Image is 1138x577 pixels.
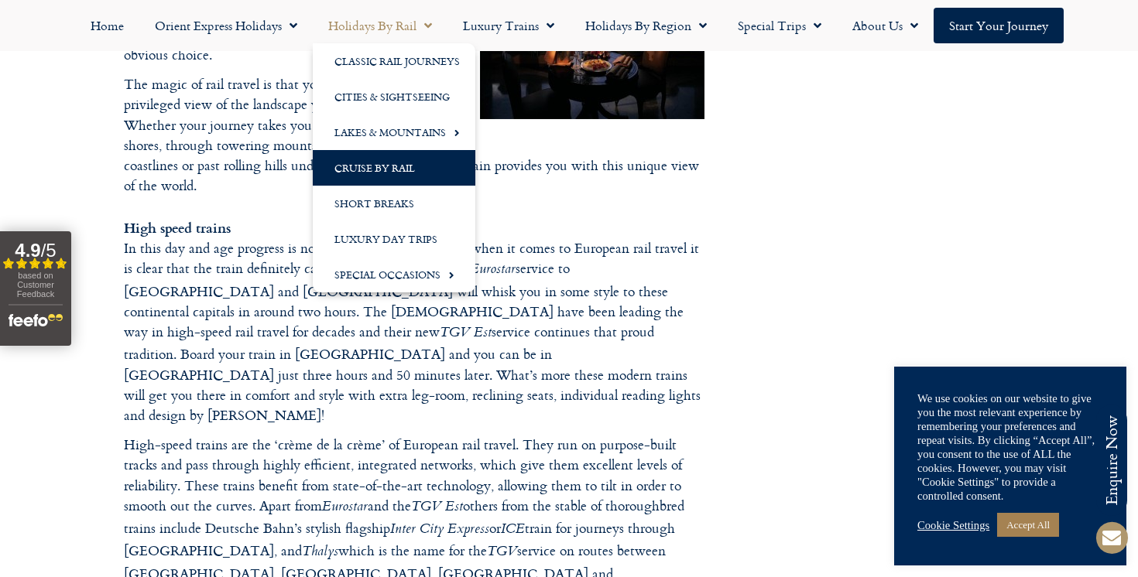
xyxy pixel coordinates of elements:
a: About Us [837,8,934,43]
a: Short Breaks [313,186,475,221]
a: Home [75,8,139,43]
em: Eurostar [470,259,516,282]
em: ICE [501,519,525,541]
a: Lakes & Mountains [313,114,475,150]
em: Thalys [302,541,338,564]
em: TGV Est [440,323,492,345]
em: TGV Est [411,497,463,519]
ul: Holidays by Rail [313,43,475,292]
strong: High speed trains [124,217,231,237]
a: Special Occasions [313,257,475,292]
a: Classic Rail Journeys [313,43,475,79]
a: Special Trips [722,8,837,43]
a: Luxury Trains [447,8,570,43]
a: Cities & Sightseeing [313,79,475,114]
a: Accept All [997,513,1059,537]
a: Holidays by Region [570,8,722,43]
a: Start your Journey [934,8,1064,43]
a: Cookie Settings [917,518,989,532]
em: Inter City Express [390,519,489,541]
em: Eurostar [322,497,368,519]
a: Cruise by Rail [313,150,475,186]
a: Orient Express Holidays [139,8,313,43]
div: We use cookies on our website to give you the most relevant experience by remembering your prefer... [917,391,1103,503]
a: Luxury Day Trips [313,221,475,257]
em: TGV [487,541,517,564]
a: Holidays by Rail [313,8,447,43]
p: The magic of rail travel is that you enjoy a unique and privileged view of the landscape you are ... [124,74,704,425]
nav: Menu [8,8,1130,43]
